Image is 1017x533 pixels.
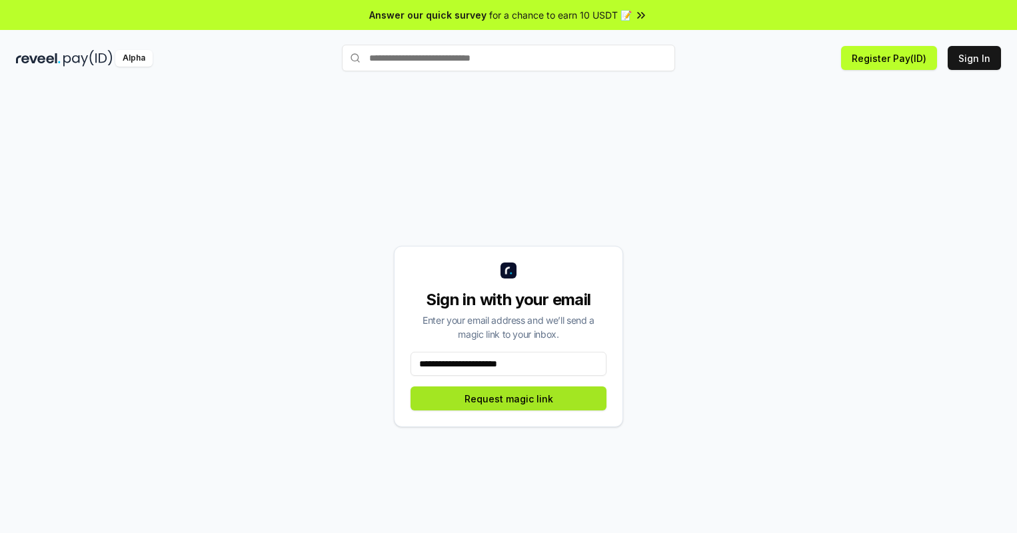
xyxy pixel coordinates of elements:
span: for a chance to earn 10 USDT 📝 [489,8,632,22]
div: Sign in with your email [411,289,606,310]
button: Sign In [948,46,1001,70]
img: reveel_dark [16,50,61,67]
img: pay_id [63,50,113,67]
span: Answer our quick survey [369,8,487,22]
img: logo_small [501,263,516,278]
button: Register Pay(ID) [841,46,937,70]
div: Alpha [115,50,153,67]
button: Request magic link [411,386,606,410]
div: Enter your email address and we’ll send a magic link to your inbox. [411,313,606,341]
